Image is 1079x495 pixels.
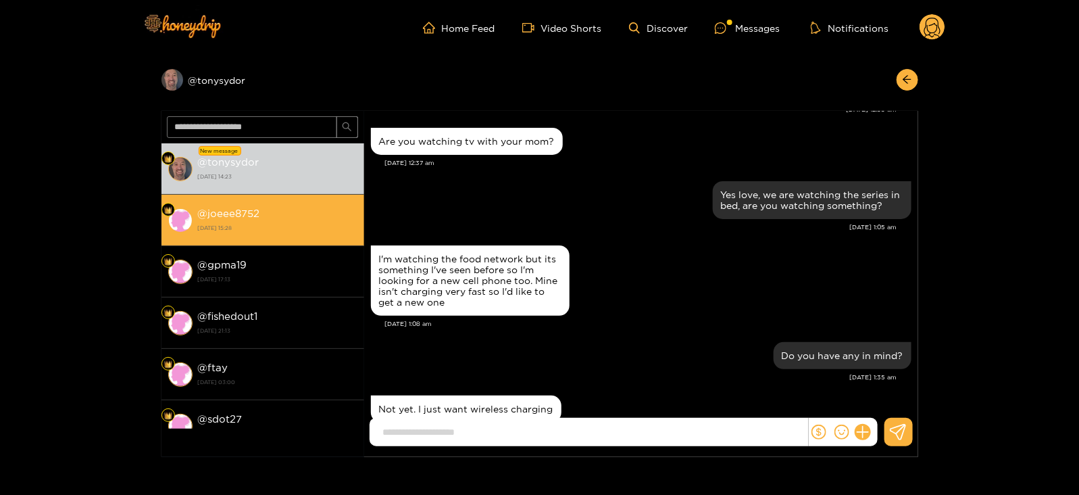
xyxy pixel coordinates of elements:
a: Video Shorts [522,22,602,34]
img: Fan Level [164,309,172,317]
div: Sep. 18, 12:37 am [371,128,563,155]
img: Fan Level [164,258,172,266]
div: Do you have any in mind? [782,350,903,361]
img: Fan Level [164,360,172,369]
div: Sep. 18, 1:08 am [371,245,570,316]
img: conversation [168,414,193,438]
div: Yes love, we are watching the series in bed, are you watching something? [721,189,903,211]
img: Fan Level [164,412,172,420]
a: Home Feed [423,22,495,34]
strong: [DATE] 17:13 [198,273,357,285]
button: search [336,116,358,138]
div: [DATE] 1:08 am [385,319,911,329]
span: search [342,122,352,133]
strong: @ sdot27 [198,413,243,425]
span: smile [834,425,849,440]
strong: [DATE] 21:13 [198,325,357,337]
button: Notifications [807,21,893,34]
strong: @ gpma19 [198,259,247,270]
img: conversation [168,157,193,181]
img: conversation [168,311,193,335]
button: arrow-left [897,69,918,91]
span: dollar [811,425,826,440]
strong: [DATE] 15:28 [198,222,357,234]
span: video-camera [522,22,541,34]
img: conversation [168,362,193,387]
div: I'm watching the food network but its something I've seen before so I'm looking for a new cell ph... [379,254,561,308]
button: dollar [809,422,829,442]
div: [DATE] 1:35 am [371,373,897,382]
strong: [DATE] 09:30 [198,427,357,440]
strong: [DATE] 03:00 [198,376,357,388]
img: Fan Level [164,206,172,214]
div: Sep. 18, 1:05 am [713,181,911,219]
a: Discover [629,22,688,34]
div: Are you watching tv with your mom? [379,136,555,147]
img: conversation [168,260,193,284]
div: Sep. 18, 1:37 am [371,396,561,423]
strong: @ joeee8752 [198,208,260,219]
div: Not yet. I just want wireless charging [379,404,553,415]
span: arrow-left [902,74,912,86]
strong: [DATE] 14:23 [198,170,357,183]
div: [DATE] 1:05 am [371,222,897,232]
div: New message [199,146,241,156]
strong: @ ftay [198,362,228,373]
span: home [423,22,442,34]
img: conversation [168,208,193,233]
div: Sep. 18, 1:35 am [774,342,911,369]
img: Fan Level [164,155,172,163]
div: Messages [715,20,780,36]
div: @tonysydor [161,69,364,91]
strong: @ fishedout1 [198,310,258,322]
div: [DATE] 12:37 am [385,158,911,168]
strong: @ tonysydor [198,156,259,168]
